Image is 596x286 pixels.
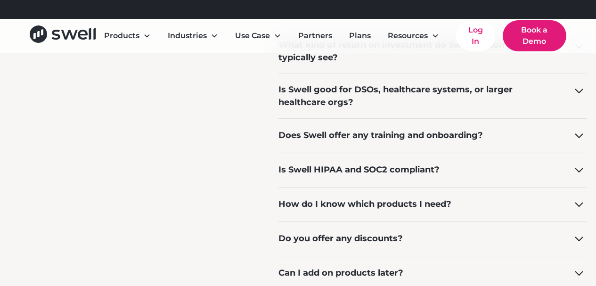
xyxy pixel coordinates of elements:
div: Do you offer any discounts? [278,232,403,245]
a: home [30,25,96,46]
div: Is Swell HIPAA and SOC2 compliant? [278,163,440,176]
div: Resources [388,30,428,41]
a: Partners [291,26,340,45]
div: Resources [380,26,447,45]
div: Use Case [228,26,289,45]
div: Products [104,30,139,41]
div: Products [97,26,158,45]
div: Does Swell offer any training and onboarding? [278,129,483,142]
div: How do I know which products I need? [278,198,451,211]
a: Plans [342,26,378,45]
div: Use Case [235,30,270,41]
div: Industries [168,30,207,41]
div: Is Swell good for DSOs, healthcare systems, or larger healthcare orgs? [278,83,560,109]
div: Industries [160,26,226,45]
div: Can I add on products later? [278,267,403,279]
a: Log In [456,21,495,51]
a: Book a Demo [503,20,566,51]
